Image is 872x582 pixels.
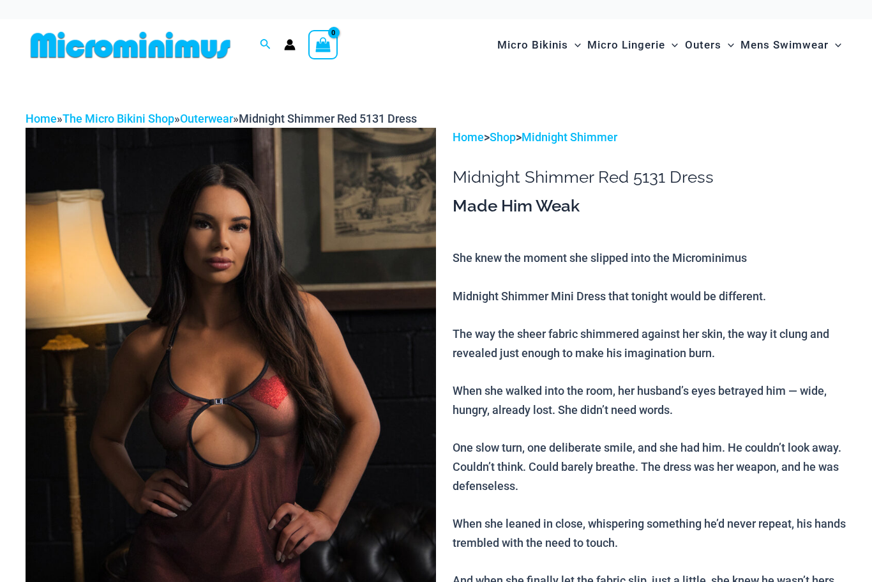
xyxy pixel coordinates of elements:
[522,130,617,144] a: Midnight Shimmer
[26,112,417,125] span: » » »
[26,31,236,59] img: MM SHOP LOGO FLAT
[721,29,734,61] span: Menu Toggle
[453,130,484,144] a: Home
[737,26,845,65] a: Mens SwimwearMenu ToggleMenu Toggle
[682,26,737,65] a: OutersMenu ToggleMenu Toggle
[568,29,581,61] span: Menu Toggle
[180,112,233,125] a: Outerwear
[453,128,846,147] p: > >
[587,29,665,61] span: Micro Lingerie
[494,26,584,65] a: Micro BikinisMenu ToggleMenu Toggle
[239,112,417,125] span: Midnight Shimmer Red 5131 Dress
[63,112,174,125] a: The Micro Bikini Shop
[260,37,271,53] a: Search icon link
[665,29,678,61] span: Menu Toggle
[453,195,846,217] h3: Made Him Weak
[490,130,516,144] a: Shop
[26,112,57,125] a: Home
[308,30,338,59] a: View Shopping Cart, empty
[453,167,846,187] h1: Midnight Shimmer Red 5131 Dress
[497,29,568,61] span: Micro Bikinis
[685,29,721,61] span: Outers
[740,29,829,61] span: Mens Swimwear
[284,39,296,50] a: Account icon link
[584,26,681,65] a: Micro LingerieMenu ToggleMenu Toggle
[492,24,846,66] nav: Site Navigation
[829,29,841,61] span: Menu Toggle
